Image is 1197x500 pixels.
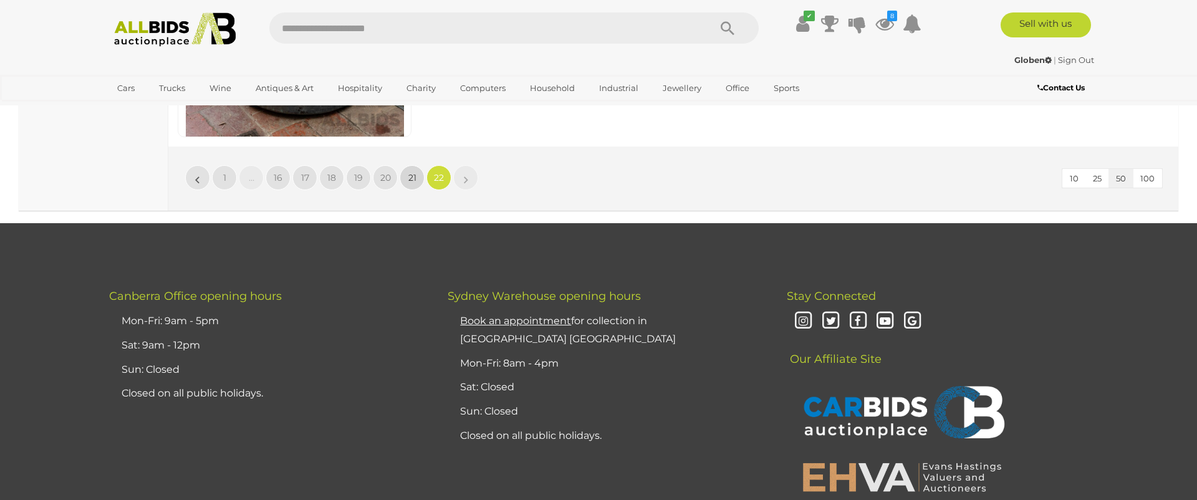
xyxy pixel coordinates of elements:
[1140,173,1155,183] span: 100
[223,172,226,183] span: 1
[793,12,812,35] a: ✔
[1070,173,1079,183] span: 10
[460,315,571,327] u: Book an appointment
[107,12,243,47] img: Allbids.com.au
[327,172,336,183] span: 18
[1062,169,1086,188] button: 10
[591,78,647,99] a: Industrial
[330,78,390,99] a: Hospitality
[346,165,371,190] a: 19
[875,310,897,332] i: Youtube
[301,172,309,183] span: 17
[239,165,264,190] a: …
[292,165,317,190] a: 17
[1133,169,1162,188] button: 100
[793,310,815,332] i: Instagram
[266,165,291,190] a: 16
[820,310,842,332] i: Twitter
[847,310,869,332] i: Facebook
[787,334,882,366] span: Our Affiliate Site
[426,165,451,190] a: 22
[185,165,210,190] a: «
[109,289,282,303] span: Canberra Office opening hours
[398,78,444,99] a: Charity
[212,165,237,190] a: 1
[796,461,1008,493] img: EHVA | Evans Hastings Valuers and Auctioneers
[796,373,1008,455] img: CARBIDS Auctionplace
[400,165,425,190] a: 21
[887,11,897,21] i: 8
[1085,169,1109,188] button: 25
[408,172,416,183] span: 21
[787,289,876,303] span: Stay Connected
[766,78,807,99] a: Sports
[457,375,755,400] li: Sat: Closed
[718,78,757,99] a: Office
[457,352,755,376] li: Mon-Fri: 8am - 4pm
[1116,173,1126,183] span: 50
[118,309,416,334] li: Mon-Fri: 9am - 5pm
[109,78,143,99] a: Cars
[457,400,755,424] li: Sun: Closed
[452,78,514,99] a: Computers
[875,12,894,35] a: 8
[1037,83,1085,92] b: Contact Us
[1037,81,1088,95] a: Contact Us
[453,165,478,190] a: »
[373,165,398,190] a: 20
[655,78,709,99] a: Jewellery
[457,424,755,448] li: Closed on all public holidays.
[901,310,923,332] i: Google
[1014,55,1054,65] a: Globen
[1054,55,1056,65] span: |
[522,78,583,99] a: Household
[448,289,641,303] span: Sydney Warehouse opening hours
[354,172,363,183] span: 19
[434,172,444,183] span: 22
[118,334,416,358] li: Sat: 9am - 12pm
[151,78,193,99] a: Trucks
[460,315,676,345] a: Book an appointmentfor collection in [GEOGRAPHIC_DATA] [GEOGRAPHIC_DATA]
[201,78,239,99] a: Wine
[319,165,344,190] a: 18
[1093,173,1102,183] span: 25
[109,99,214,119] a: [GEOGRAPHIC_DATA]
[1014,55,1052,65] strong: Globen
[274,172,282,183] span: 16
[1108,169,1133,188] button: 50
[248,78,322,99] a: Antiques & Art
[804,11,815,21] i: ✔
[380,172,391,183] span: 20
[696,12,759,44] button: Search
[118,358,416,382] li: Sun: Closed
[1001,12,1091,37] a: Sell with us
[1058,55,1094,65] a: Sign Out
[118,382,416,406] li: Closed on all public holidays.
